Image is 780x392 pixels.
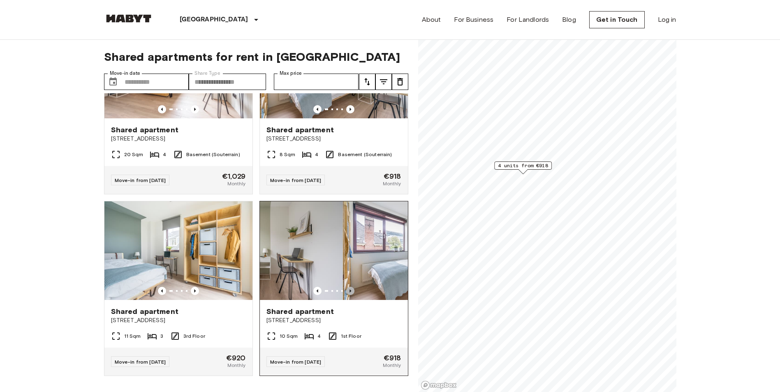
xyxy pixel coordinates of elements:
[158,105,166,113] button: Previous image
[115,359,166,365] span: Move-in from [DATE]
[104,14,153,23] img: Habyt
[104,201,252,300] img: Marketing picture of unit NL-13-11-017-01Q
[227,362,245,369] span: Monthly
[226,354,246,362] span: €920
[422,15,441,25] a: About
[392,74,408,90] button: tune
[259,201,408,376] a: Previous imagePrevious imageShared apartment[STREET_ADDRESS]10 Sqm41st FloorMove-in from [DATE]€9...
[259,19,408,194] a: Marketing picture of unit NL-13-11-001-01QPrevious imagePrevious imageShared apartment[STREET_ADD...
[180,15,248,25] p: [GEOGRAPHIC_DATA]
[421,380,457,390] a: Mapbox logo
[163,151,166,158] span: 4
[124,332,141,340] span: 11 Sqm
[266,316,401,325] span: [STREET_ADDRESS]
[191,105,199,113] button: Previous image
[104,50,408,64] span: Shared apartments for rent in [GEOGRAPHIC_DATA]
[194,70,220,77] label: Share Type
[384,173,401,180] span: €918
[111,316,246,325] span: [STREET_ADDRESS]
[105,74,121,90] button: Choose date
[186,151,240,158] span: Basement (Souterrain)
[111,125,178,135] span: Shared apartment
[111,307,178,316] span: Shared apartment
[341,332,361,340] span: 1st Floor
[158,287,166,295] button: Previous image
[562,15,576,25] a: Blog
[266,135,401,143] span: [STREET_ADDRESS]
[104,201,253,376] a: Marketing picture of unit NL-13-11-017-01QPrevious imagePrevious imageShared apartment[STREET_ADD...
[494,161,552,174] div: Map marker
[507,15,549,25] a: For Landlords
[359,74,375,90] button: tune
[194,201,343,300] img: Marketing picture of unit NL-13-11-008-04Q
[313,105,322,113] button: Previous image
[280,332,298,340] span: 10 Sqm
[183,332,205,340] span: 3rd Floor
[384,354,401,362] span: €918
[383,362,401,369] span: Monthly
[104,19,253,194] a: Marketing picture of unit NL-13-11-004-02QPrevious imagePrevious imageShared apartment[STREET_ADD...
[280,151,296,158] span: 8 Sqm
[317,332,321,340] span: 4
[658,15,676,25] a: Log in
[124,151,144,158] span: 20 Sqm
[338,151,392,158] span: Basement (Souterrain)
[222,173,246,180] span: €1,029
[160,332,163,340] span: 3
[280,70,302,77] label: Max price
[346,287,354,295] button: Previous image
[270,359,322,365] span: Move-in from [DATE]
[383,180,401,187] span: Monthly
[454,15,493,25] a: For Business
[266,307,334,316] span: Shared apartment
[315,151,318,158] span: 4
[111,135,246,143] span: [STREET_ADDRESS]
[227,180,245,187] span: Monthly
[498,162,548,169] span: 4 units from €918
[313,287,322,295] button: Previous image
[110,70,140,77] label: Move-in date
[589,11,645,28] a: Get in Touch
[270,177,322,183] span: Move-in from [DATE]
[115,177,166,183] span: Move-in from [DATE]
[266,125,334,135] span: Shared apartment
[346,105,354,113] button: Previous image
[375,74,392,90] button: tune
[191,287,199,295] button: Previous image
